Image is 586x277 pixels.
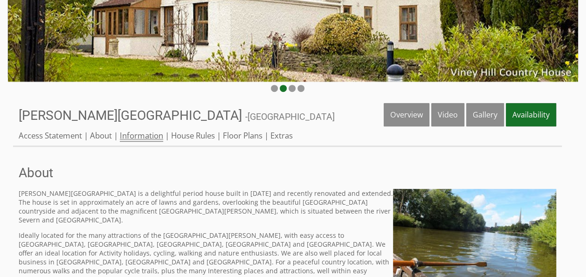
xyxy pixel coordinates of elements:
[248,111,335,122] a: [GEOGRAPHIC_DATA]
[245,111,335,122] span: -
[506,103,556,126] a: Availability
[120,130,163,142] a: Information
[19,108,245,123] a: [PERSON_NAME][GEOGRAPHIC_DATA]
[19,189,556,224] p: [PERSON_NAME][GEOGRAPHIC_DATA] is a delightful period house built in [DATE] and recently renovate...
[90,130,112,141] a: About
[171,130,215,141] a: House Rules
[431,103,464,126] a: Video
[384,103,429,126] a: Overview
[270,130,293,141] a: Extras
[19,108,242,123] span: [PERSON_NAME][GEOGRAPHIC_DATA]
[19,130,82,141] a: Access Statement
[466,103,504,126] a: Gallery
[19,165,556,180] a: About
[223,130,262,141] a: Floor Plans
